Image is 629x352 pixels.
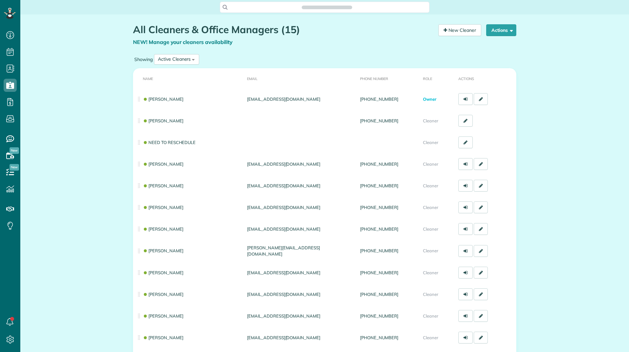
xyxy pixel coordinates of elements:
[423,270,438,275] span: Cleaner
[420,68,456,88] th: Role
[244,218,357,240] td: [EMAIL_ADDRESS][DOMAIN_NAME]
[423,96,436,102] span: Owner
[357,68,420,88] th: Phone number
[360,226,398,232] a: [PHONE_NUMBER]
[244,240,357,262] td: [PERSON_NAME][EMAIL_ADDRESS][DOMAIN_NAME]
[143,96,183,102] a: [PERSON_NAME]
[360,248,398,253] a: [PHONE_NUMBER]
[143,205,183,210] a: [PERSON_NAME]
[423,183,438,188] span: Cleaner
[133,24,433,35] h1: All Cleaners & Office Managers (15)
[423,313,438,319] span: Cleaner
[143,226,183,232] a: [PERSON_NAME]
[244,153,357,175] td: [EMAIL_ADDRESS][DOMAIN_NAME]
[423,226,438,232] span: Cleaner
[244,68,357,88] th: Email
[423,292,438,297] span: Cleaner
[438,24,481,36] a: New Cleaner
[308,4,345,10] span: Search ZenMaid…
[244,283,357,305] td: [EMAIL_ADDRESS][DOMAIN_NAME]
[360,313,398,319] a: [PHONE_NUMBER]
[423,161,438,167] span: Cleaner
[360,292,398,297] a: [PHONE_NUMBER]
[423,140,438,145] span: Cleaner
[456,68,516,88] th: Actions
[158,56,191,63] div: Active Cleaners
[133,56,154,63] label: Showing
[133,39,233,45] a: NEW! Manage your cleaners availability
[10,164,19,171] span: New
[423,248,438,253] span: Cleaner
[360,161,398,167] a: [PHONE_NUMBER]
[143,292,183,297] a: [PERSON_NAME]
[360,118,398,123] a: [PHONE_NUMBER]
[143,313,183,319] a: [PERSON_NAME]
[143,248,183,253] a: [PERSON_NAME]
[360,96,398,102] a: [PHONE_NUMBER]
[143,140,196,145] a: NEED TO RESCHEDULE
[360,183,398,188] a: [PHONE_NUMBER]
[143,335,183,340] a: [PERSON_NAME]
[423,118,438,123] span: Cleaner
[360,335,398,340] a: [PHONE_NUMBER]
[423,335,438,340] span: Cleaner
[143,118,183,123] a: [PERSON_NAME]
[244,262,357,283] td: [EMAIL_ADDRESS][DOMAIN_NAME]
[143,161,183,167] a: [PERSON_NAME]
[133,68,244,88] th: Name
[423,205,438,210] span: Cleaner
[143,183,183,188] a: [PERSON_NAME]
[244,197,357,218] td: [EMAIL_ADDRESS][DOMAIN_NAME]
[360,205,398,210] a: [PHONE_NUMBER]
[360,270,398,275] a: [PHONE_NUMBER]
[244,327,357,348] td: [EMAIL_ADDRESS][DOMAIN_NAME]
[244,88,357,110] td: [EMAIL_ADDRESS][DOMAIN_NAME]
[244,175,357,197] td: [EMAIL_ADDRESS][DOMAIN_NAME]
[143,270,183,275] a: [PERSON_NAME]
[10,147,19,154] span: New
[486,24,516,36] button: Actions
[244,305,357,327] td: [EMAIL_ADDRESS][DOMAIN_NAME]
